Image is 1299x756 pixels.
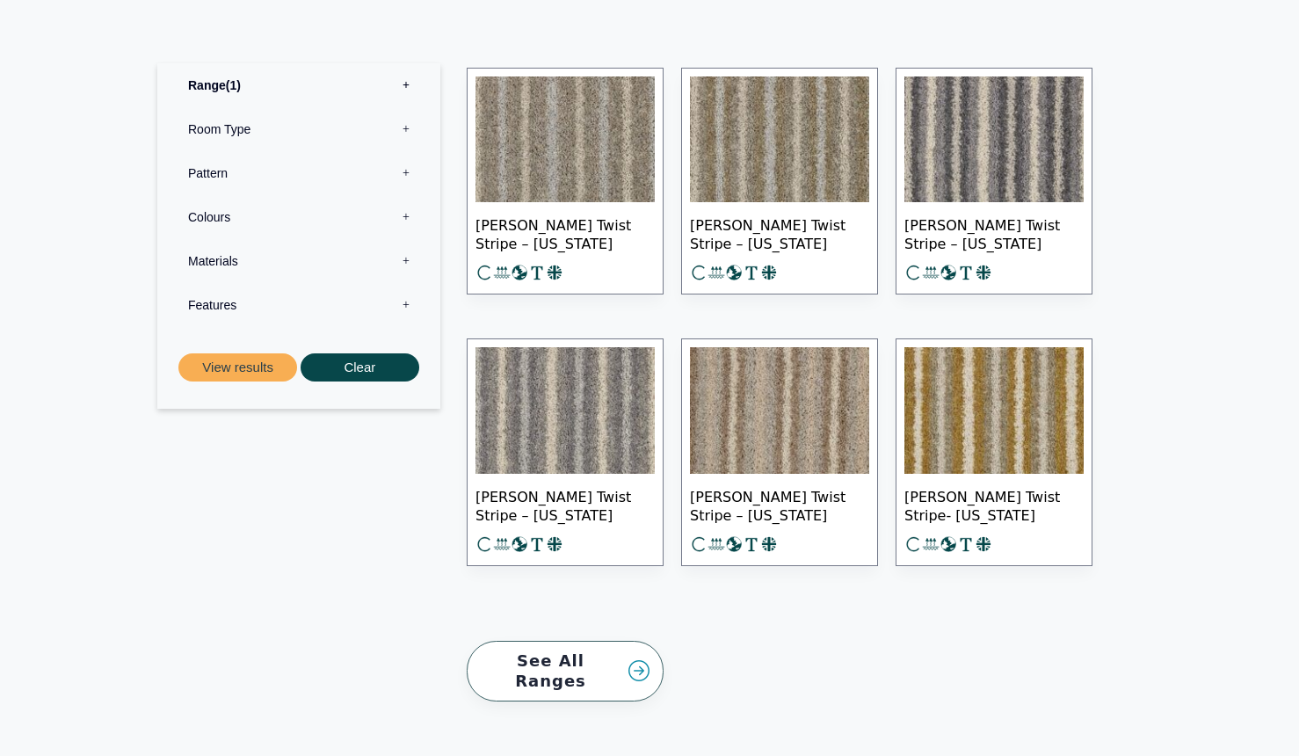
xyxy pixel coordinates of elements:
[301,353,419,382] button: Clear
[904,474,1084,535] span: [PERSON_NAME] Twist Stripe- [US_STATE]
[171,239,427,283] label: Materials
[171,283,427,327] label: Features
[690,202,869,264] span: [PERSON_NAME] Twist Stripe – [US_STATE]
[896,338,1092,566] a: [PERSON_NAME] Twist Stripe- [US_STATE]
[171,151,427,195] label: Pattern
[904,76,1084,203] img: Tomkinson Twist - Idaho stripe
[467,641,664,701] a: See All Ranges
[475,76,655,203] img: Tomkinson Twist - Tennessee stripe
[171,63,427,107] label: Range
[467,338,664,566] a: [PERSON_NAME] Twist Stripe – [US_STATE]
[467,68,664,295] a: [PERSON_NAME] Twist Stripe – [US_STATE]
[681,338,878,566] a: [PERSON_NAME] Twist Stripe – [US_STATE]
[690,76,869,203] img: Tomkinson Twist stripe - Texas
[171,195,427,239] label: Colours
[896,68,1092,295] a: [PERSON_NAME] Twist Stripe – [US_STATE]
[475,347,655,474] img: Tomkinson Twist stripe - New York
[690,474,869,535] span: [PERSON_NAME] Twist Stripe – [US_STATE]
[690,347,869,474] img: Tomkinson Twist - Oklahoma
[681,68,878,295] a: [PERSON_NAME] Twist Stripe – [US_STATE]
[475,202,655,264] span: [PERSON_NAME] Twist Stripe – [US_STATE]
[475,474,655,535] span: [PERSON_NAME] Twist Stripe – [US_STATE]
[904,202,1084,264] span: [PERSON_NAME] Twist Stripe – [US_STATE]
[171,107,427,151] label: Room Type
[226,78,241,92] span: 1
[904,347,1084,474] img: Tomkinson Twist - Alabama stripe
[178,353,297,382] button: View results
